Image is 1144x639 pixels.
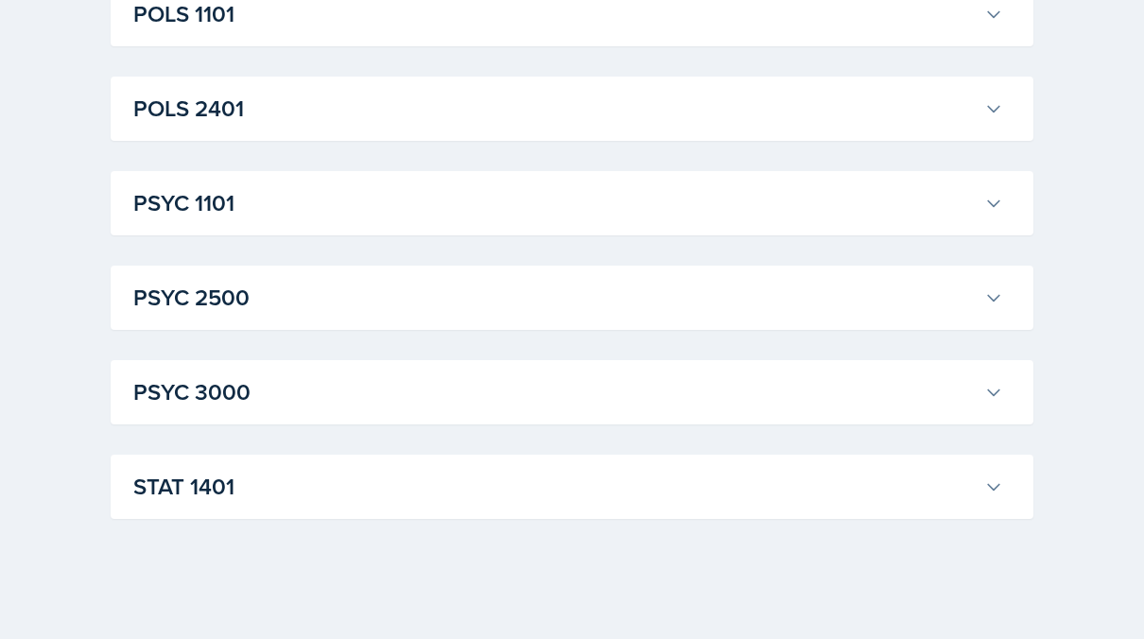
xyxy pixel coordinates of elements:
button: PSYC 3000 [130,371,1007,413]
h3: PSYC 1101 [133,186,977,220]
h3: POLS 2401 [133,92,977,126]
button: STAT 1401 [130,466,1007,508]
h3: PSYC 2500 [133,281,977,315]
h3: STAT 1401 [133,470,977,504]
button: PSYC 2500 [130,277,1007,319]
button: POLS 2401 [130,88,1007,130]
button: PSYC 1101 [130,182,1007,224]
h3: PSYC 3000 [133,375,977,409]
